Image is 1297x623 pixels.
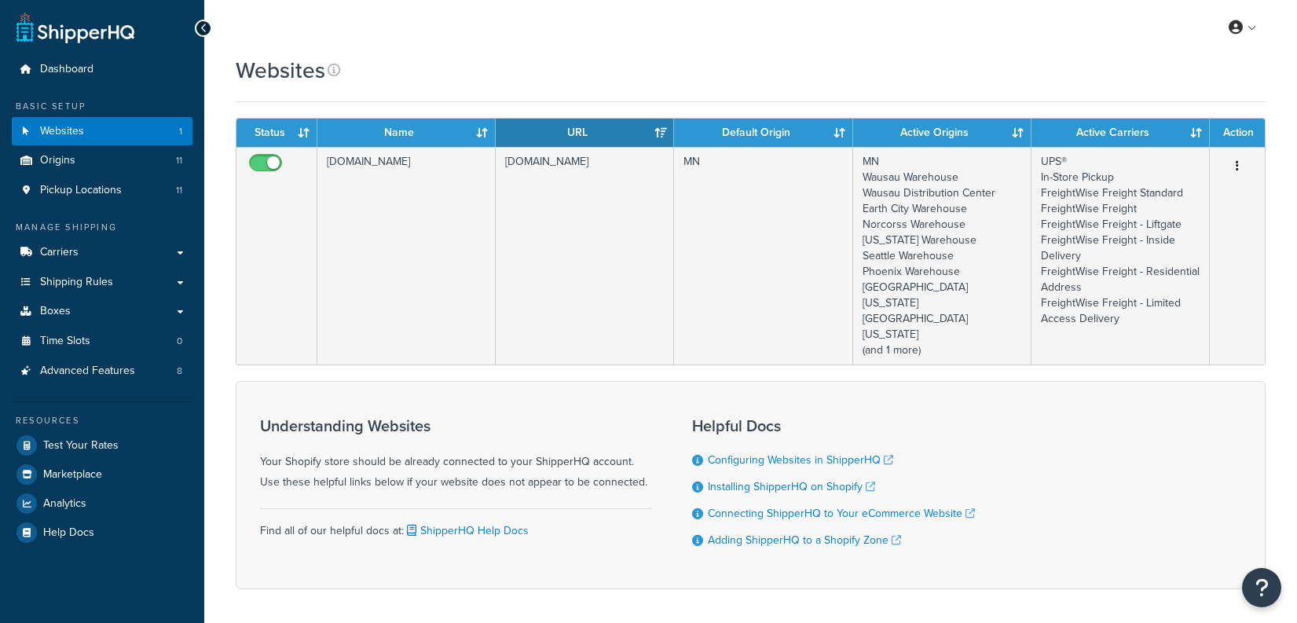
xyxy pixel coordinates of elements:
span: Dashboard [40,63,93,76]
span: Time Slots [40,335,90,348]
div: Your Shopify store should be already connected to your ShipperHQ account. Use these helpful links... [260,417,653,493]
li: Pickup Locations [12,176,192,205]
div: Find all of our helpful docs at: [260,508,653,541]
a: Marketplace [12,460,192,489]
span: Test Your Rates [43,439,119,453]
span: Help Docs [43,526,94,540]
a: ShipperHQ Home [16,12,134,43]
span: 1 [179,125,182,138]
a: Origins 11 [12,146,192,175]
span: Shipping Rules [40,276,113,289]
span: 8 [177,365,182,378]
td: [DOMAIN_NAME] [496,147,674,365]
span: 11 [176,154,182,167]
th: Active Origins: activate to sort column ascending [853,119,1031,147]
th: Active Carriers: activate to sort column ascending [1031,119,1210,147]
li: Time Slots [12,327,192,356]
a: Shipping Rules [12,268,192,297]
td: MN [674,147,852,365]
span: Websites [40,125,84,138]
th: URL: activate to sort column ascending [496,119,674,147]
td: UPS® In-Store Pickup FreightWise Freight Standard FreightWise Freight FreightWise Freight - Liftg... [1031,147,1210,365]
a: ShipperHQ Help Docs [404,522,529,539]
a: Analytics [12,489,192,518]
span: Pickup Locations [40,184,122,197]
div: Resources [12,414,192,427]
th: Status: activate to sort column ascending [236,119,317,147]
h1: Websites [236,55,325,86]
span: Analytics [43,497,86,511]
a: Carriers [12,238,192,267]
a: Time Slots 0 [12,327,192,356]
th: Name: activate to sort column ascending [317,119,496,147]
li: Origins [12,146,192,175]
button: Open Resource Center [1242,568,1281,607]
span: Boxes [40,305,71,318]
span: Origins [40,154,75,167]
a: Help Docs [12,519,192,547]
a: Boxes [12,297,192,326]
a: Connecting ShipperHQ to Your eCommerce Website [708,505,975,522]
span: Advanced Features [40,365,135,378]
h3: Helpful Docs [692,417,975,434]
a: Pickup Locations 11 [12,176,192,205]
div: Basic Setup [12,100,192,113]
th: Default Origin: activate to sort column ascending [674,119,852,147]
a: Websites 1 [12,117,192,146]
a: Configuring Websites in ShipperHQ [708,452,893,468]
span: Carriers [40,246,79,259]
li: Websites [12,117,192,146]
th: Action [1210,119,1265,147]
td: [DOMAIN_NAME] [317,147,496,365]
a: Adding ShipperHQ to a Shopify Zone [708,532,901,548]
span: Marketplace [43,468,102,482]
a: Advanced Features 8 [12,357,192,386]
li: Advanced Features [12,357,192,386]
a: Dashboard [12,55,192,84]
td: MN Wausau Warehouse Wausau Distribution Center Earth City Warehouse Norcorss Warehouse [US_STATE]... [853,147,1031,365]
span: 0 [177,335,182,348]
div: Manage Shipping [12,221,192,234]
h3: Understanding Websites [260,417,653,434]
a: Test Your Rates [12,431,192,460]
span: 11 [176,184,182,197]
a: Installing ShipperHQ on Shopify [708,478,875,495]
